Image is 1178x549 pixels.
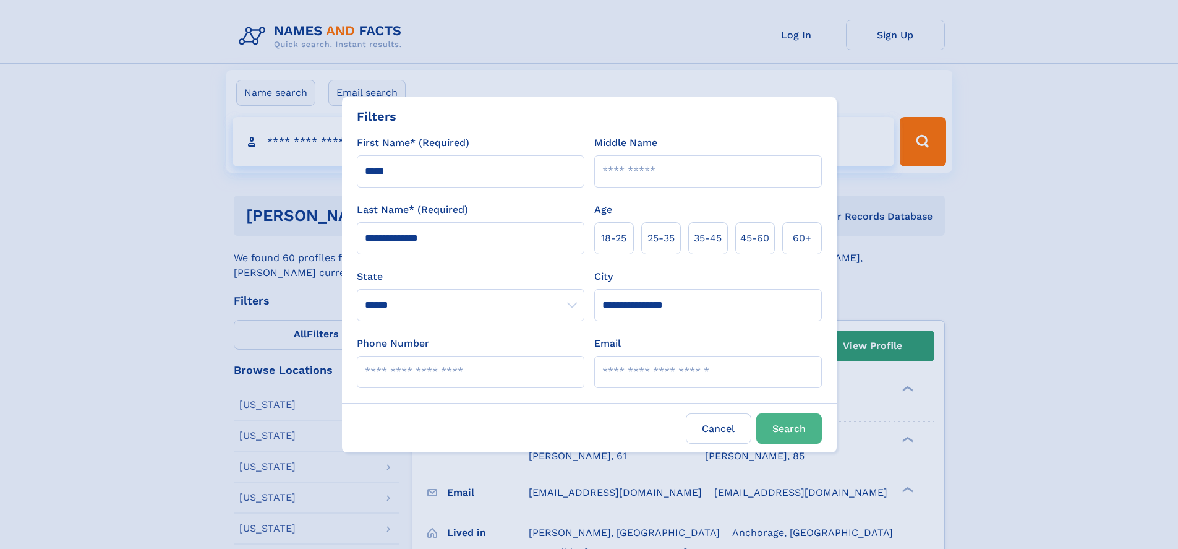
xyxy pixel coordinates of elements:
[694,231,722,246] span: 35‑45
[647,231,675,246] span: 25‑35
[601,231,626,246] span: 18‑25
[594,202,612,217] label: Age
[357,336,429,351] label: Phone Number
[740,231,769,246] span: 45‑60
[357,202,468,217] label: Last Name* (Required)
[357,107,396,126] div: Filters
[357,269,584,284] label: State
[594,136,657,150] label: Middle Name
[594,269,613,284] label: City
[594,336,621,351] label: Email
[686,413,751,444] label: Cancel
[756,413,822,444] button: Search
[793,231,811,246] span: 60+
[357,136,469,150] label: First Name* (Required)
